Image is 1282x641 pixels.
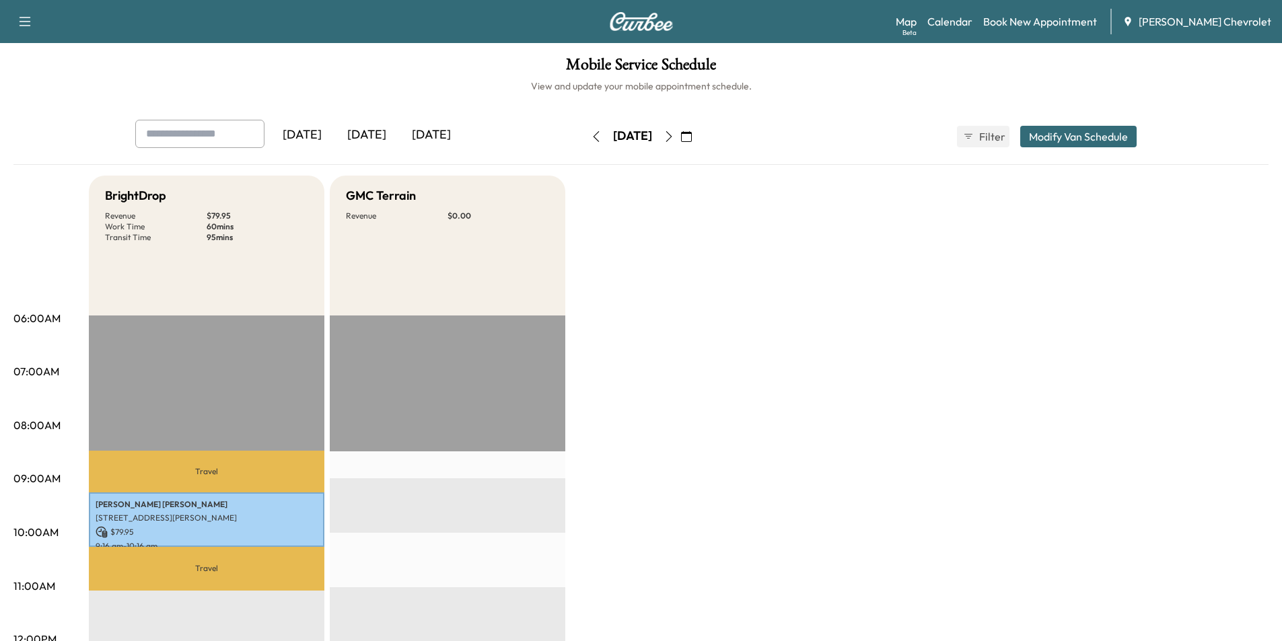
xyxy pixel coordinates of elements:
span: Filter [979,128,1003,145]
a: Book New Appointment [983,13,1097,30]
p: 11:00AM [13,578,55,594]
div: [DATE] [334,120,399,151]
p: Revenue [346,211,448,221]
p: Travel [89,451,324,492]
img: Curbee Logo [609,12,674,31]
h5: GMC Terrain [346,186,416,205]
p: [PERSON_NAME] [PERSON_NAME] [96,499,318,510]
p: 60 mins [207,221,308,232]
p: 9:16 am - 10:16 am [96,541,318,552]
div: [DATE] [613,128,652,145]
a: Calendar [927,13,972,30]
div: [DATE] [399,120,464,151]
p: $ 79.95 [96,526,318,538]
p: 09:00AM [13,470,61,486]
p: 07:00AM [13,363,59,379]
button: Filter [957,126,1009,147]
div: Beta [902,28,917,38]
p: [STREET_ADDRESS][PERSON_NAME] [96,513,318,523]
h6: View and update your mobile appointment schedule. [13,79,1269,93]
p: $ 0.00 [448,211,549,221]
p: 10:00AM [13,524,59,540]
a: MapBeta [896,13,917,30]
p: 95 mins [207,232,308,243]
h5: BrightDrop [105,186,166,205]
p: Revenue [105,211,207,221]
span: [PERSON_NAME] Chevrolet [1139,13,1271,30]
p: $ 79.95 [207,211,308,221]
p: 08:00AM [13,417,61,433]
p: Travel [89,547,324,591]
button: Modify Van Schedule [1020,126,1137,147]
div: [DATE] [270,120,334,151]
h1: Mobile Service Schedule [13,56,1269,79]
p: 06:00AM [13,310,61,326]
p: Work Time [105,221,207,232]
p: Transit Time [105,232,207,243]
